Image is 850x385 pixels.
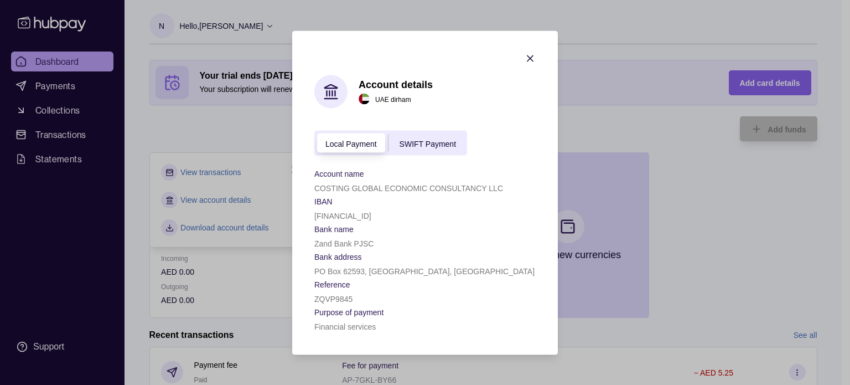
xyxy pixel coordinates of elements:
[314,239,374,248] p: Zand Bank PJSC
[314,211,371,220] p: [FINANCIAL_ID]
[314,294,353,303] p: ZQVP9845
[375,93,411,105] p: UAE dirham
[314,280,350,289] p: Reference
[314,224,354,233] p: Bank name
[314,130,467,155] div: accountIndex
[314,307,383,316] p: Purpose of payment
[314,252,362,261] p: Bank address
[314,197,333,206] p: IBAN
[314,169,364,178] p: Account name
[400,139,456,148] span: SWIFT Payment
[359,94,370,105] img: ae
[314,322,376,331] p: Financial services
[314,183,503,192] p: COSTING GLOBAL ECONOMIC CONSULTANCY LLC
[325,139,377,148] span: Local Payment
[359,78,433,90] h1: Account details
[314,266,535,275] p: PO Box 62593, [GEOGRAPHIC_DATA], [GEOGRAPHIC_DATA]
